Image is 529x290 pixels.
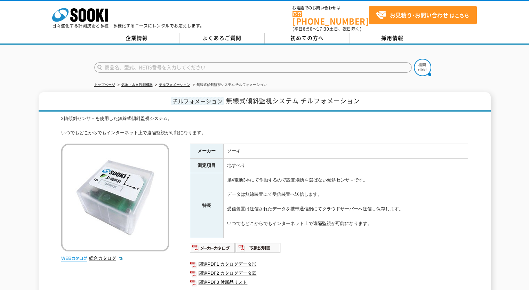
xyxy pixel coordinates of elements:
img: 無線式傾斜監視システム チルフォメーション [61,144,169,251]
span: お電話でのお問い合わせは [292,6,369,10]
a: メーカーカタログ [190,247,235,252]
a: 採用情報 [350,33,435,43]
a: トップページ [94,83,115,87]
a: 関連PDF2 カタログデータ② [190,269,468,278]
strong: お見積り･お問い合わせ [390,11,448,19]
a: [PHONE_NUMBER] [292,11,369,25]
a: よくあるご質問 [179,33,265,43]
img: webカタログ [61,255,87,262]
span: はこちら [376,10,469,21]
a: 総合カタログ [89,256,123,261]
td: ソーキ [223,144,468,159]
div: 2軸傾斜センサ－を使用した無線式傾斜監視システム。 いつでもどこからでもインターネット上で遠隔監視が可能になります。 [61,115,468,137]
span: 17:30 [317,26,329,32]
input: 商品名、型式、NETIS番号を入力してください [94,62,412,73]
a: お見積り･お問い合わせはこちら [369,6,477,24]
th: 特長 [190,173,223,238]
img: btn_search.png [414,59,431,76]
span: チルフォメーション [171,97,224,105]
li: 無線式傾斜監視システム チルフォメーション [191,81,267,89]
th: 測定項目 [190,159,223,173]
td: 地すべり [223,159,468,173]
img: 取扱説明書 [235,242,281,253]
a: 企業情報 [94,33,179,43]
span: 初めての方へ [290,34,324,42]
a: 関連PDF1 カタログデータ① [190,260,468,269]
img: メーカーカタログ [190,242,235,253]
a: 関連PDF3 付属品リスト [190,278,468,287]
td: 単4電池3本にて作動するので設置場所を選ばない傾斜センサ－です。 データは無線装置にて受信装置へ送信します。 受信装置は送信されたデータを携帯通信網にてクラウドサーバーへ送信し保存します。 いつ... [223,173,468,238]
a: 初めての方へ [265,33,350,43]
span: 無線式傾斜監視システム チルフォメーション [226,96,360,105]
a: 気象・水文観測機器 [121,83,153,87]
a: チルフォメーション [159,83,190,87]
p: 日々進化する計測技術と多種・多様化するニーズにレンタルでお応えします。 [52,24,205,28]
span: (平日 ～ 土日、祝日除く) [292,26,361,32]
th: メーカー [190,144,223,159]
span: 8:50 [303,26,313,32]
a: 取扱説明書 [235,247,281,252]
